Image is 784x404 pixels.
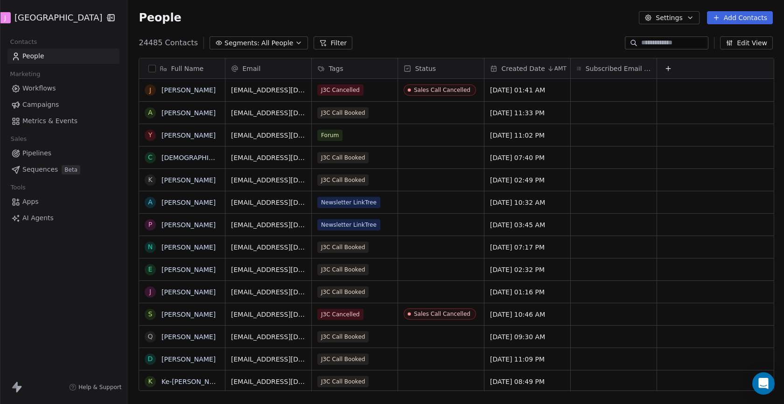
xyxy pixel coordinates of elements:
[4,13,6,22] span: J
[317,152,369,163] span: J3C Call Booked
[231,310,306,319] span: [EMAIL_ADDRESS][DOMAIN_NAME]
[22,116,77,126] span: Metrics & Events
[7,194,119,209] a: Apps
[414,311,470,317] div: Sales Call Cancelled
[161,86,216,94] a: [PERSON_NAME]
[554,65,567,72] span: AMT
[7,97,119,112] a: Campaigns
[148,130,153,140] div: Y
[586,64,651,73] span: Subscribed Email Categories
[231,198,306,207] span: [EMAIL_ADDRESS][DOMAIN_NAME]
[484,58,570,78] div: Created DateAMT
[317,130,343,141] span: Forum
[161,355,216,363] a: [PERSON_NAME]
[225,58,311,78] div: Email
[148,376,153,386] div: K
[490,265,565,274] span: [DATE] 02:32 PM
[225,79,775,391] div: grid
[22,51,44,61] span: People
[317,331,369,342] span: J3C Call Booked
[69,383,121,391] a: Help & Support
[22,197,39,207] span: Apps
[490,85,565,95] span: [DATE] 01:41 AM
[161,266,216,273] a: [PERSON_NAME]
[22,213,54,223] span: AI Agents
[490,332,565,341] span: [DATE] 09:30 AM
[14,12,102,24] span: [GEOGRAPHIC_DATA]
[161,311,216,318] a: [PERSON_NAME]
[231,377,306,386] span: [EMAIL_ADDRESS][DOMAIN_NAME]
[161,333,216,341] a: [PERSON_NAME]
[317,286,369,298] span: J3C Call Booked
[720,36,773,49] button: Edit View
[317,264,369,275] span: J3C Call Booked
[22,100,59,110] span: Campaigns
[149,85,151,95] div: J
[317,219,380,230] span: Newsletter LinkTree
[490,108,565,118] span: [DATE] 11:33 PM
[490,310,565,319] span: [DATE] 10:46 AM
[490,377,565,386] span: [DATE] 08:49 PM
[22,148,51,158] span: Pipelines
[231,153,306,162] span: [EMAIL_ADDRESS][DOMAIN_NAME]
[11,10,101,26] button: J[GEOGRAPHIC_DATA]
[490,243,565,252] span: [DATE] 07:17 PM
[752,372,775,395] div: Open Intercom Messenger
[231,175,306,185] span: [EMAIL_ADDRESS][DOMAIN_NAME]
[707,11,773,24] button: Add Contacts
[231,332,306,341] span: [EMAIL_ADDRESS][DOMAIN_NAME]
[7,132,31,146] span: Sales
[490,131,565,140] span: [DATE] 11:02 PM
[398,58,484,78] div: Status
[7,162,119,177] a: SequencesBeta
[7,113,119,129] a: Metrics & Events
[317,174,369,186] span: J3C Call Booked
[148,354,153,364] div: D
[148,108,153,118] div: A
[6,67,44,81] span: Marketing
[78,383,121,391] span: Help & Support
[261,38,293,48] span: All People
[317,197,380,208] span: Newsletter LinkTree
[317,376,369,387] span: J3C Call Booked
[139,11,181,25] span: People
[7,49,119,64] a: People
[231,131,306,140] span: [EMAIL_ADDRESS][DOMAIN_NAME]
[161,132,216,139] a: [PERSON_NAME]
[22,165,58,174] span: Sequences
[148,265,153,274] div: E
[7,146,119,161] a: Pipelines
[414,87,470,93] div: Sales Call Cancelled
[7,81,119,96] a: Workflows
[7,210,119,226] a: AI Agents
[571,58,657,78] div: Subscribed Email Categories
[317,309,364,320] span: J3C Cancelled
[231,108,306,118] span: [EMAIL_ADDRESS][DOMAIN_NAME]
[231,220,306,230] span: [EMAIL_ADDRESS][DOMAIN_NAME]
[161,199,216,206] a: [PERSON_NAME]
[231,265,306,274] span: [EMAIL_ADDRESS][DOMAIN_NAME]
[148,332,153,341] div: Q
[161,378,226,385] a: Ke-[PERSON_NAME]
[490,175,565,185] span: [DATE] 02:49 PM
[161,154,290,161] a: [DEMOGRAPHIC_DATA][PERSON_NAME]
[490,198,565,207] span: [DATE] 10:32 AM
[415,64,436,73] span: Status
[224,38,259,48] span: Segments:
[231,355,306,364] span: [EMAIL_ADDRESS][DOMAIN_NAME]
[231,85,306,95] span: [EMAIL_ADDRESS][DOMAIN_NAME]
[161,176,216,184] a: [PERSON_NAME]
[7,181,29,195] span: Tools
[161,288,216,296] a: [PERSON_NAME]
[490,220,565,230] span: [DATE] 03:45 AM
[6,35,41,49] span: Contacts
[317,242,369,253] span: J3C Call Booked
[22,84,56,93] span: Workflows
[62,165,80,174] span: Beta
[161,109,216,117] a: [PERSON_NAME]
[329,64,343,73] span: Tags
[490,153,565,162] span: [DATE] 07:40 PM
[148,309,153,319] div: S
[242,64,260,73] span: Email
[317,84,364,96] span: J3C Cancelled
